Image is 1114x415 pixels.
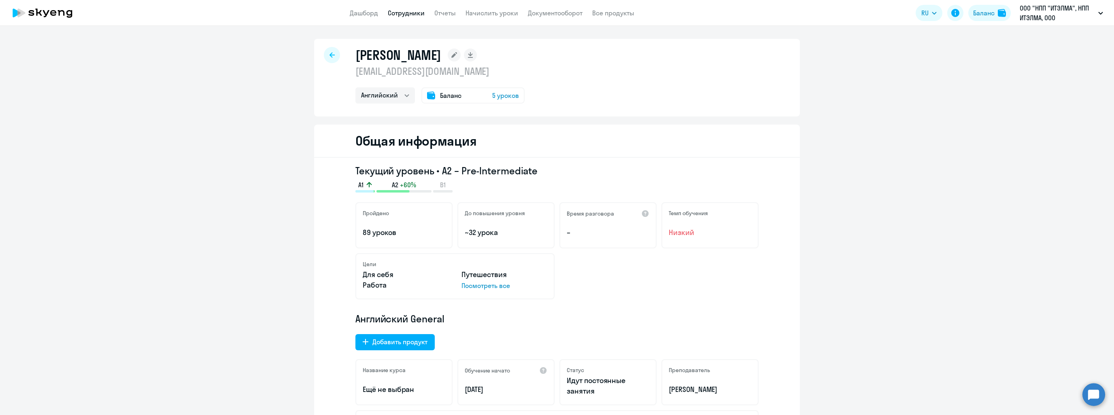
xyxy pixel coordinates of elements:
p: Посмотреть все [461,281,547,290]
span: Английский General [355,312,444,325]
span: 5 уроков [492,91,519,100]
a: Начислить уроки [466,9,518,17]
span: B1 [440,180,446,189]
p: [DATE] [465,384,547,395]
div: Баланс [973,8,995,18]
button: ООО "НПП "ИТЭЛМА", НПП ИТЭЛМА, ООО [1016,3,1107,23]
p: ~32 урока [465,227,547,238]
h5: Название курса [363,366,406,374]
p: Для себя [363,269,449,280]
h5: Время разговора [567,210,614,217]
a: Отчеты [434,9,456,17]
h5: Обучение начато [465,367,510,374]
span: +60% [400,180,416,189]
p: [EMAIL_ADDRESS][DOMAIN_NAME] [355,65,525,78]
button: Добавить продукт [355,334,435,350]
h3: Текущий уровень • A2 – Pre-Intermediate [355,164,759,177]
span: Баланс [440,91,461,100]
a: Дашборд [350,9,378,17]
img: balance [998,9,1006,17]
button: Балансbalance [968,5,1011,21]
h5: Пройдено [363,210,389,217]
p: – [567,227,649,238]
h5: Цели [363,260,376,268]
span: RU [921,8,929,18]
p: ООО "НПП "ИТЭЛМА", НПП ИТЭЛМА, ООО [1020,3,1095,23]
h5: Преподаватель [669,366,710,374]
h5: Статус [567,366,584,374]
div: Добавить продукт [372,337,427,347]
span: A2 [392,180,398,189]
a: Сотрудники [388,9,425,17]
h5: До повышения уровня [465,210,525,217]
p: [PERSON_NAME] [669,384,751,395]
h2: Общая информация [355,133,476,149]
a: Все продукты [592,9,634,17]
button: RU [916,5,942,21]
p: Ещё не выбран [363,384,445,395]
span: Низкий [669,227,751,238]
a: Документооборот [528,9,583,17]
h5: Темп обучения [669,210,708,217]
p: 89 уроков [363,227,445,238]
p: Работа [363,280,449,290]
span: A1 [358,180,364,189]
p: Идут постоянные занятия [567,375,649,396]
p: Путешествия [461,269,547,280]
h1: [PERSON_NAME] [355,47,441,63]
